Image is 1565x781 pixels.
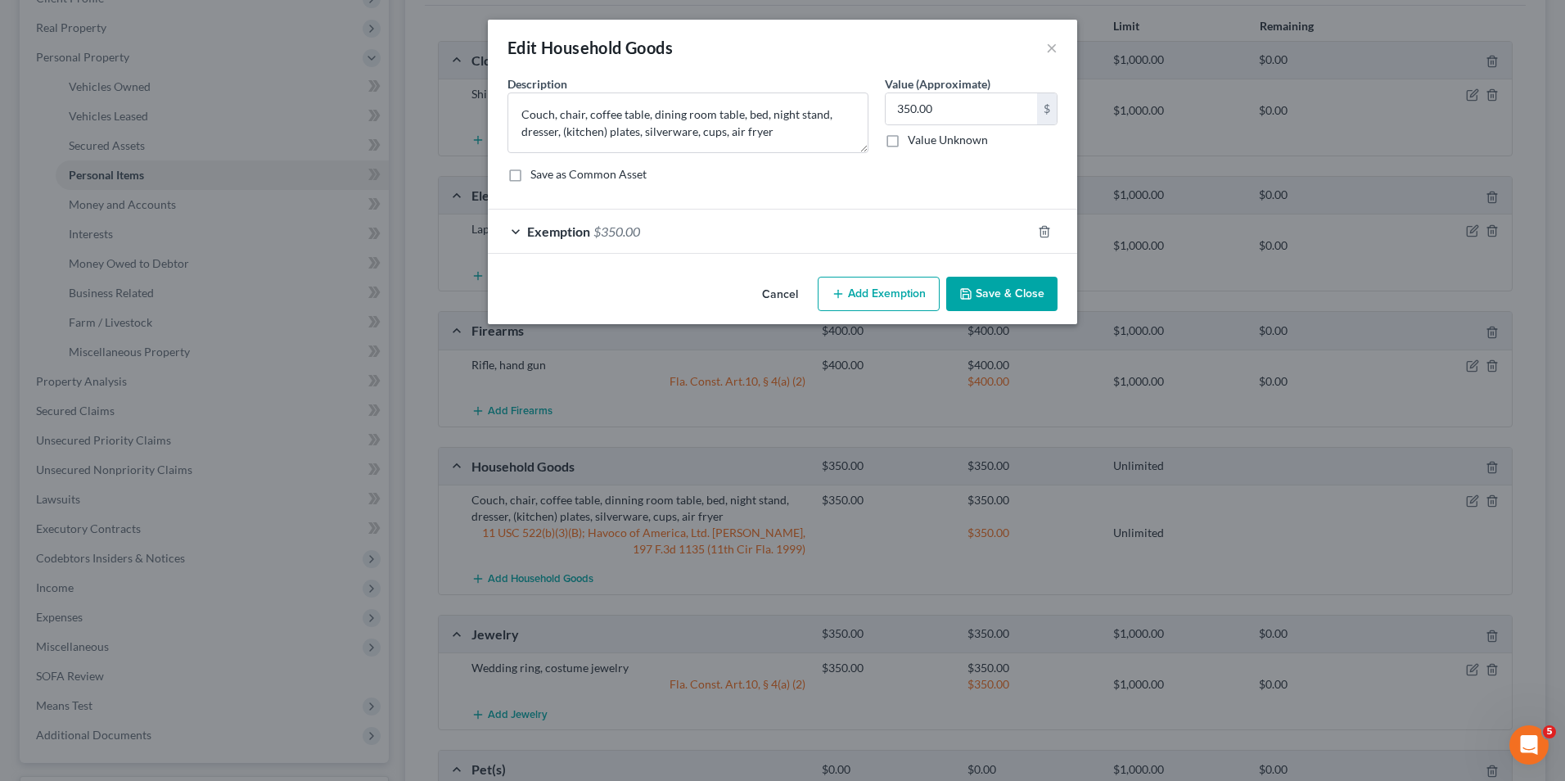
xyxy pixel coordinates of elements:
[507,77,567,91] span: Description
[527,223,590,239] span: Exemption
[885,75,990,93] label: Value (Approximate)
[749,278,811,311] button: Cancel
[946,277,1058,311] button: Save & Close
[1543,725,1556,738] span: 5
[530,166,647,183] label: Save as Common Asset
[1037,93,1057,124] div: $
[593,223,640,239] span: $350.00
[1046,38,1058,57] button: ×
[507,36,673,59] div: Edit Household Goods
[886,93,1037,124] input: 0.00
[1509,725,1549,765] iframe: Intercom live chat
[818,277,940,311] button: Add Exemption
[908,132,988,148] label: Value Unknown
